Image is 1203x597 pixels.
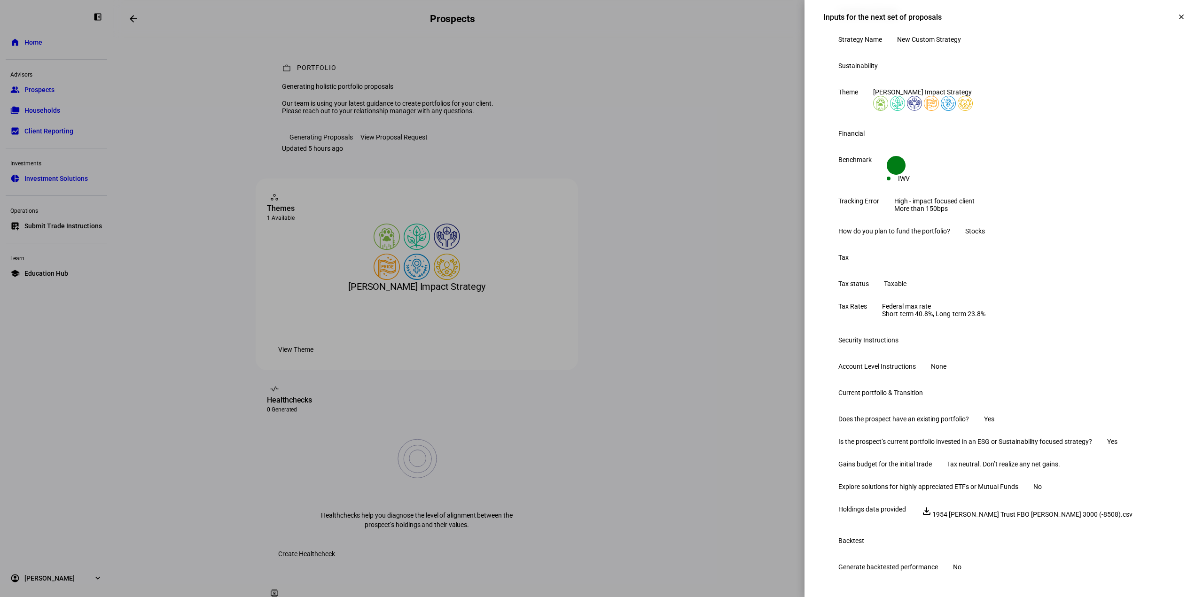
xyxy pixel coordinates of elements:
[838,197,879,205] div: Tracking Error
[838,505,906,513] div: Holdings data provided
[897,36,961,43] div: New Custom Strategy
[924,96,939,111] img: lgbtqJustice.colored.svg
[873,96,888,111] img: animalWelfare.colored.svg
[882,310,985,318] div: Short-term 40.8%, Long-term 23.8%
[838,227,950,235] div: How do you plan to fund the portfolio?
[838,336,898,344] div: Security Instructions
[838,363,916,370] div: Account Level Instructions
[898,175,910,182] div: IWV
[838,88,858,96] div: Theme
[838,36,882,43] div: Strategy Name
[838,389,923,396] div: Current portfolio & Transition
[894,205,975,212] div: More than 150bps
[823,13,942,22] div: Inputs for the next set of proposals
[838,415,969,423] div: Does the prospect have an existing portfolio?
[838,483,1018,490] div: Explore solutions for highly appreciated ETFs or Mutual Funds
[873,88,973,96] div: [PERSON_NAME] Impact Strategy
[941,96,956,111] img: womensRights.colored.svg
[838,438,1092,445] div: Is the prospect’s current portfolio invested in an ESG or Sustainability focused strategy?
[838,302,867,310] div: Tax Rates
[984,415,994,423] div: Yes
[838,563,938,571] div: Generate backtested performance
[931,363,946,370] div: None
[907,96,922,111] img: humanRights.colored.svg
[838,460,932,468] div: Gains budget for the initial trade
[947,460,1060,468] div: Tax neutral. Don’t realize any net gains.
[838,280,869,287] div: Tax status
[882,302,985,318] div: Federal max rate
[932,511,1133,518] span: 1954 [PERSON_NAME] Trust FBO [PERSON_NAME] 3000 (-8508).csv
[838,254,849,261] div: Tax
[890,96,905,111] img: climateChange.colored.svg
[953,563,961,571] div: No
[1177,13,1186,21] mat-icon: clear
[965,227,985,235] div: Stocks
[1107,438,1117,445] div: Yes
[894,197,975,205] div: High - impact focused client
[838,62,878,70] div: Sustainability
[1033,483,1042,490] div: No
[958,96,973,111] img: corporateEthics.custom.svg
[921,505,932,517] mat-icon: file_download
[838,537,864,544] div: Backtest
[838,130,865,137] div: Financial
[884,280,906,287] div: Taxable
[838,156,872,163] div: Benchmark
